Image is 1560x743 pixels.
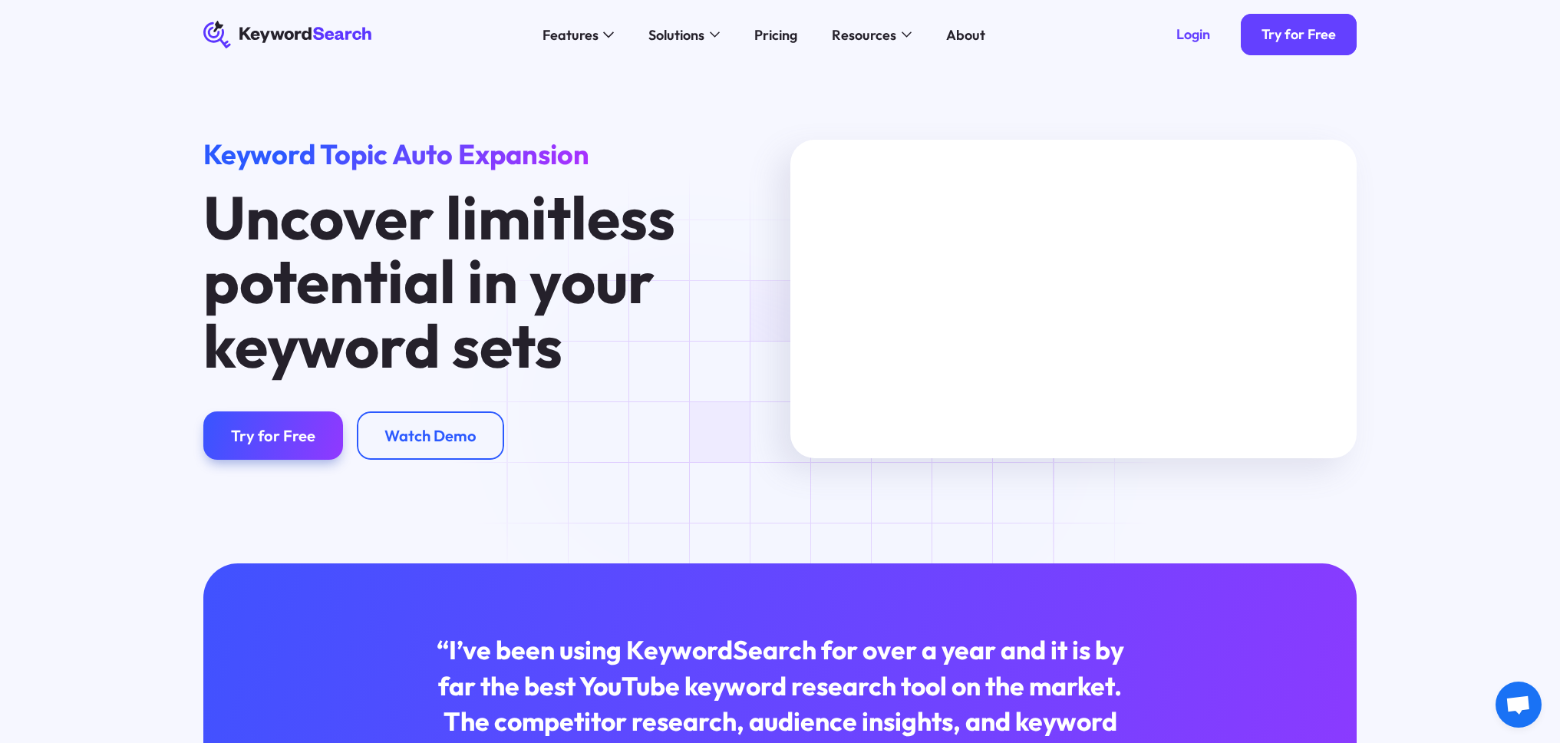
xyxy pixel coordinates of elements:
[790,140,1357,458] iframe: MKTG_Keyword Search Manuel Search Tutorial_040623
[231,426,315,445] div: Try for Free
[203,411,343,460] a: Try for Free
[203,137,589,171] span: Keyword Topic Auto Expansion
[1156,14,1231,55] a: Login
[946,25,985,45] div: About
[384,426,477,445] div: Watch Demo
[543,25,599,45] div: Features
[203,185,701,377] h1: Uncover limitless potential in your keyword sets
[744,21,808,48] a: Pricing
[1496,682,1542,728] a: Open de chat
[1176,26,1210,44] div: Login
[754,25,797,45] div: Pricing
[1241,14,1357,55] a: Try for Free
[648,25,704,45] div: Solutions
[832,25,896,45] div: Resources
[936,21,996,48] a: About
[1262,26,1336,44] div: Try for Free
